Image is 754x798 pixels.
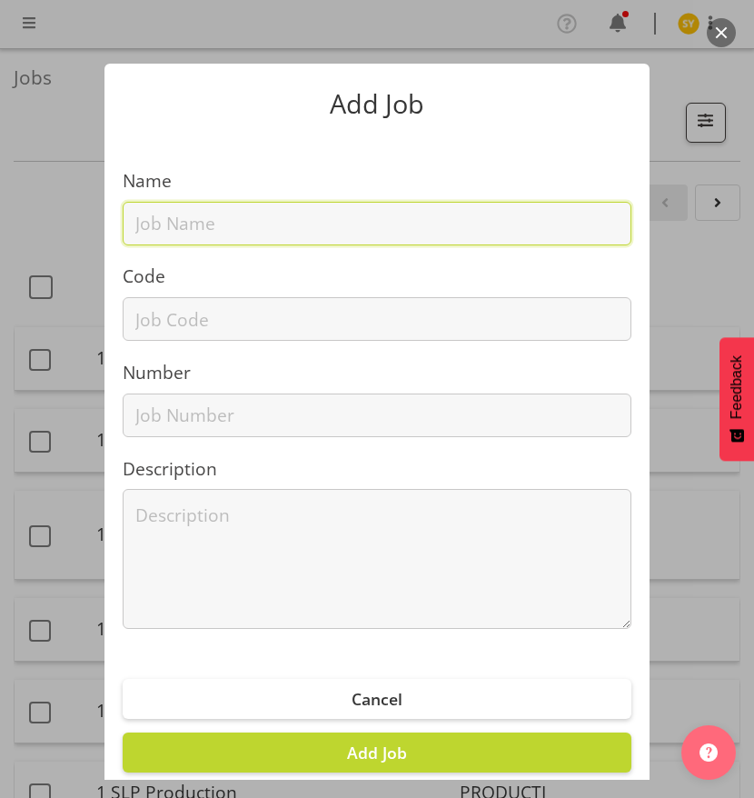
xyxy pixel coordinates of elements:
[123,360,631,386] label: Number
[123,679,631,719] button: Cancel
[347,742,407,763] span: Add Job
[123,394,631,437] input: Job Number
[699,743,718,762] img: help-xxl-2.png
[719,337,754,461] button: Feedback - Show survey
[352,688,402,710] span: Cancel
[123,733,631,773] button: Add Job
[123,91,631,117] p: Add Job
[123,456,631,483] label: Description
[123,297,631,341] input: Job Code
[123,168,631,195] label: Name
[729,355,745,419] span: Feedback
[123,264,631,290] label: Code
[123,202,631,245] input: Job Name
